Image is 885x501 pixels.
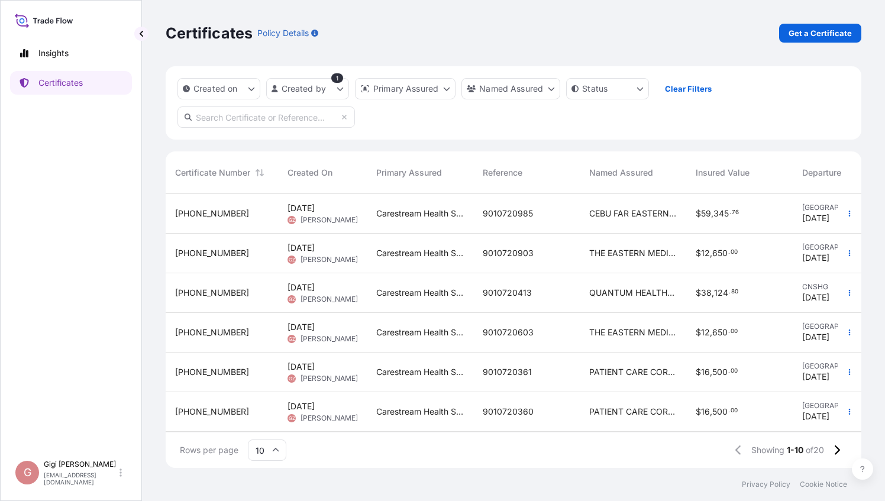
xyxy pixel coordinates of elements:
[38,47,69,59] p: Insights
[696,167,750,179] span: Insured Value
[301,215,358,225] span: [PERSON_NAME]
[44,460,117,469] p: Gigi [PERSON_NAME]
[10,41,132,65] a: Insights
[665,83,712,95] p: Clear Filters
[655,79,721,98] button: Clear Filters
[802,212,829,224] span: [DATE]
[789,27,852,39] p: Get a Certificate
[175,366,249,378] span: [PHONE_NUMBER]
[806,444,824,456] span: of 20
[589,247,677,259] span: THE EASTERN MEDICAL EQUIPMENT COMPANY LIMITED.
[701,249,710,257] span: 12
[696,249,701,257] span: $
[483,366,532,378] span: 9010720361
[175,167,250,179] span: Certificate Number
[728,409,730,413] span: .
[731,290,738,294] span: 80
[288,167,332,179] span: Created On
[696,209,701,218] span: $
[589,287,677,299] span: QUANTUM HEALTHCARE AUSTRALIA PTY LTD
[802,252,829,264] span: [DATE]
[787,444,803,456] span: 1-10
[728,250,730,254] span: .
[701,289,712,297] span: 38
[729,290,731,294] span: .
[288,282,315,293] span: [DATE]
[800,480,847,489] a: Cookie Notice
[714,289,728,297] span: 124
[742,480,790,489] a: Privacy Policy
[376,247,464,259] span: Carestream Health Singapore Pte. Ltd.
[696,368,701,376] span: $
[301,413,358,423] span: [PERSON_NAME]
[289,373,295,384] span: GZ
[696,289,701,297] span: $
[44,471,117,486] p: [EMAIL_ADDRESS][DOMAIN_NAME]
[10,71,132,95] a: Certificates
[193,83,238,95] p: Created on
[288,242,315,254] span: [DATE]
[301,255,358,264] span: [PERSON_NAME]
[483,287,532,299] span: 9010720413
[802,411,829,422] span: [DATE]
[731,250,738,254] span: 00
[701,328,710,337] span: 12
[175,327,249,338] span: [PHONE_NUMBER]
[24,467,31,479] span: G
[696,328,701,337] span: $
[779,24,861,43] a: Get a Certificate
[289,333,295,345] span: GZ
[483,406,534,418] span: 9010720360
[701,209,711,218] span: 59
[731,409,738,413] span: 00
[566,78,649,99] button: certificateStatus Filter options
[696,408,701,416] span: $
[289,293,295,305] span: GZ
[376,167,442,179] span: Primary Assured
[589,327,677,338] span: THE EASTERN MEDICAL EQUIPMENT COMPANY LIMITED.
[582,83,608,95] p: Status
[289,254,295,266] span: GZ
[175,406,249,418] span: [PHONE_NUMBER]
[701,408,710,416] span: 16
[373,83,438,95] p: Primary Assured
[479,83,543,95] p: Named Assured
[376,406,464,418] span: Carestream Health Singapore Pte. Ltd.
[175,208,249,219] span: [PHONE_NUMBER]
[376,327,464,338] span: Carestream Health Singapore Pte. Ltd.
[802,282,872,292] span: CNSHG
[731,369,738,373] span: 00
[802,167,841,179] span: Departure
[288,361,315,373] span: [DATE]
[282,83,327,95] p: Created by
[728,329,730,334] span: .
[710,328,712,337] span: ,
[175,287,249,299] span: [PHONE_NUMBER]
[589,406,677,418] span: PATIENT CARE CORPORATION
[289,412,295,424] span: GZ
[288,321,315,333] span: [DATE]
[301,295,358,304] span: [PERSON_NAME]
[483,208,533,219] span: 9010720985
[802,322,872,331] span: [GEOGRAPHIC_DATA]
[802,331,829,343] span: [DATE]
[376,208,464,219] span: Carestream Health Singapore Pte. Ltd.
[710,408,712,416] span: ,
[802,203,872,212] span: [GEOGRAPHIC_DATA]
[710,249,712,257] span: ,
[712,249,728,257] span: 650
[712,289,714,297] span: ,
[289,214,295,226] span: GZ
[355,78,456,99] button: distributor Filter options
[751,444,784,456] span: Showing
[253,166,267,180] button: Sort
[376,287,464,299] span: Carestream Health Singapore Pte. Ltd.
[175,247,249,259] span: [PHONE_NUMBER]
[712,408,728,416] span: 500
[802,243,872,252] span: [GEOGRAPHIC_DATA]
[802,292,829,303] span: [DATE]
[701,368,710,376] span: 16
[802,401,872,411] span: [GEOGRAPHIC_DATA]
